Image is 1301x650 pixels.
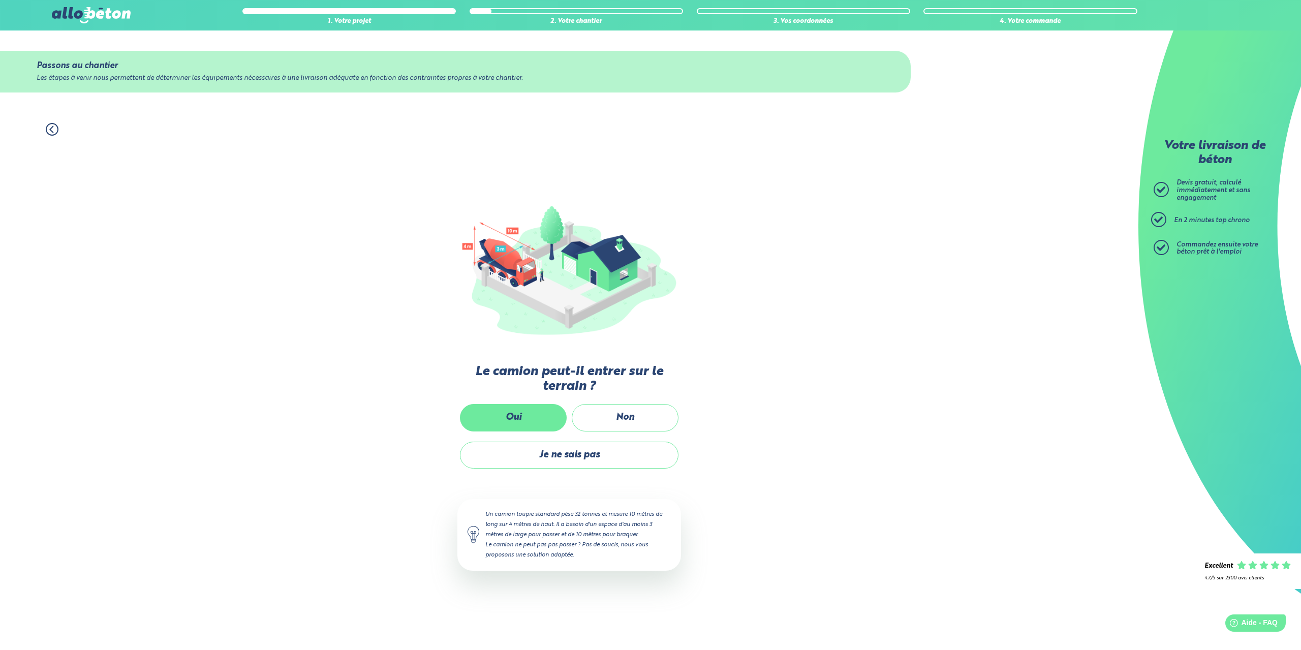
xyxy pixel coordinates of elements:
div: Les étapes à venir nous permettent de déterminer les équipements nécessaires à une livraison adéq... [37,75,875,82]
div: 2. Votre chantier [470,18,683,25]
label: Le camion peut-il entrer sur le terrain ? [457,364,681,394]
div: 4.7/5 sur 2300 avis clients [1204,575,1291,581]
div: Excellent [1204,563,1233,570]
span: En 2 minutes top chrono [1174,217,1250,224]
label: Non [572,404,678,431]
p: Votre livraison de béton [1156,139,1273,167]
span: Devis gratuit, calculé immédiatement et sans engagement [1176,179,1250,201]
div: Passons au chantier [37,61,875,71]
div: Un camion toupie standard pèse 32 tonnes et mesure 10 mètres de long sur 4 mètres de haut. Il a b... [457,499,681,571]
label: Oui [460,404,567,431]
label: Je ne sais pas [460,442,678,469]
div: 1. Votre projet [242,18,456,25]
span: Commandez ensuite votre béton prêt à l'emploi [1176,241,1258,256]
iframe: Help widget launcher [1211,610,1290,639]
div: 3. Vos coordonnées [697,18,910,25]
img: allobéton [52,7,130,23]
div: 4. Votre commande [923,18,1137,25]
